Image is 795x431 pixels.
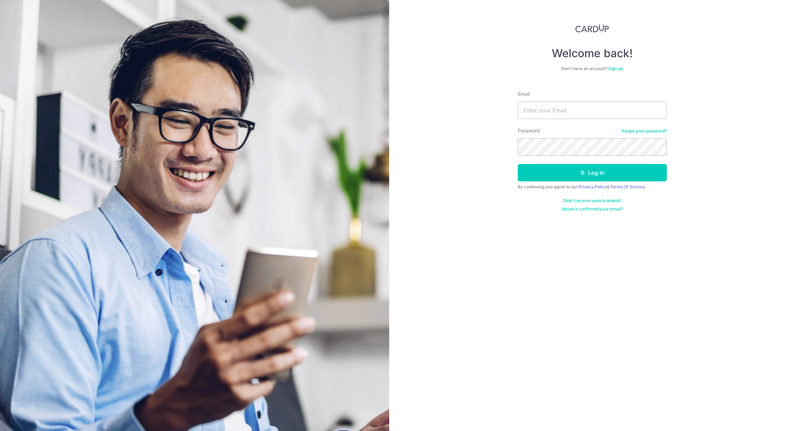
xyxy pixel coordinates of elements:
div: By continuing you agree to our & [518,184,667,190]
h4: Welcome back! [518,46,667,60]
a: Terms Of Service [610,184,645,189]
label: Password [518,127,540,134]
div: Don’t have an account? [518,66,667,71]
a: Sign up [608,66,623,71]
label: Email [518,90,530,97]
a: Forgot your password? [622,128,667,134]
a: Didn't receive unlock details? [563,198,621,204]
input: Enter your Email [518,102,667,119]
img: CardUp Logo [575,24,609,33]
button: Log in [518,164,667,181]
a: Privacy Policy [578,184,607,189]
a: Haven't confirmed your email? [562,206,623,212]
